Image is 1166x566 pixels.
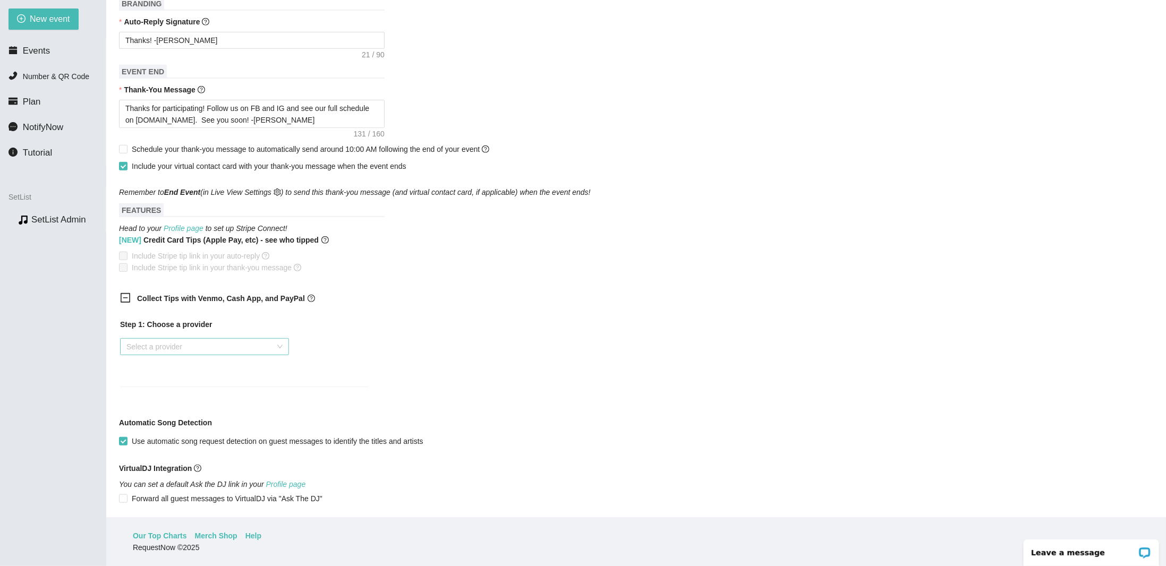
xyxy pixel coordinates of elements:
[119,203,164,217] span: FEATURES
[137,294,305,303] b: Collect Tips with Venmo, Cash App, and PayPal
[119,65,167,79] span: EVENT END
[119,100,385,128] textarea: Thanks for participating! Follow us on FB and IG and see our full schedule on [DOMAIN_NAME]. See ...
[119,188,591,196] i: Remember to (in Live View Settings ) to send this thank-you message (and virtual contact card, if...
[127,262,305,273] span: Include Stripe tip link in your thank-you message
[120,320,212,329] b: Step 1: Choose a provider
[198,86,205,93] span: question-circle
[124,85,195,94] b: Thank-You Message
[17,14,25,24] span: plus-circle
[308,295,315,302] span: question-circle
[482,145,489,153] span: question-circle
[1017,533,1166,566] iframe: LiveChat chat widget
[23,122,63,132] span: NotifyNow
[30,12,70,25] span: New event
[321,234,329,246] span: question-circle
[127,493,327,504] span: Forward all guest messages to VirtualDJ via "Ask The DJ"
[23,72,89,81] span: Number & QR Code
[127,435,428,447] span: Use automatic song request detection on guest messages to identify the titles and artists
[120,293,131,303] span: minus-square
[8,46,18,55] span: calendar
[23,97,41,107] span: Plan
[124,18,200,26] b: Auto-Reply Signature
[8,97,18,106] span: credit-card
[8,71,18,80] span: phone
[132,162,406,170] span: Include your virtual contact card with your thank-you message when the event ends
[23,148,52,158] span: Tutorial
[112,286,377,312] div: Collect Tips with Venmo, Cash App, and PayPalquestion-circle
[119,236,141,244] span: [NEW]
[23,46,50,56] span: Events
[119,32,385,49] textarea: Thanks! -[PERSON_NAME]
[274,188,281,196] span: setting
[202,18,209,25] span: question-circle
[164,188,200,196] b: End Event
[119,234,319,246] b: Credit Card Tips (Apple Pay, etc) - see who tipped
[8,148,18,157] span: info-circle
[119,480,305,488] i: You can set a default Ask the DJ link in your
[119,464,192,473] b: VirtualDJ Integration
[119,417,212,428] b: Automatic Song Detection
[294,264,301,271] span: question-circle
[8,8,79,30] button: plus-circleNew event
[133,542,1137,553] div: RequestNow © 2025
[31,215,86,225] a: SetList Admin
[245,530,261,542] a: Help
[119,224,287,233] i: Head to your to set up Stripe Connect!
[266,480,306,488] a: Profile page
[132,145,489,153] span: Schedule your thank-you message to automatically send around 10:00 AM following the end of your e...
[195,530,237,542] a: Merch Shop
[262,252,269,260] span: question-circle
[164,224,203,233] a: Profile page
[8,122,18,131] span: message
[127,250,274,262] span: Include Stripe tip link in your auto-reply
[194,465,201,472] span: question-circle
[133,530,187,542] a: Our Top Charts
